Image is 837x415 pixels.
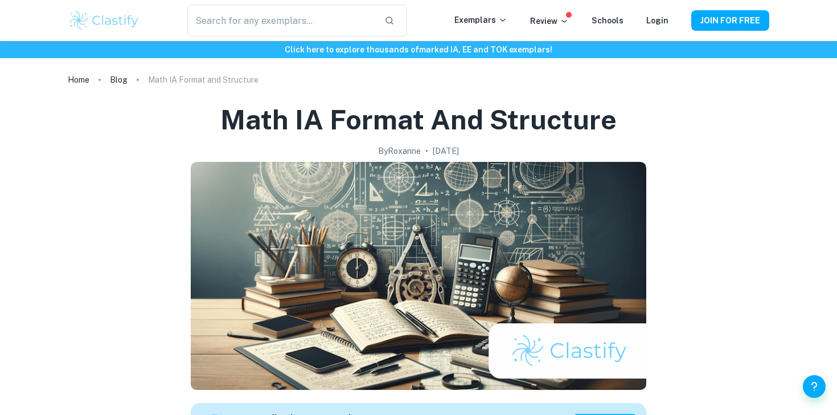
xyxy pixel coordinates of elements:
a: Schools [592,16,623,25]
button: JOIN FOR FREE [691,10,769,31]
input: Search for any exemplars... [187,5,375,36]
h2: By Roxanne [378,145,421,157]
img: Math IA Format and Structure cover image [191,162,646,390]
p: Review [530,15,569,27]
a: Home [68,72,89,88]
a: Login [646,16,668,25]
img: Clastify logo [68,9,140,32]
h6: Click here to explore thousands of marked IA, EE and TOK exemplars ! [2,43,835,56]
h2: [DATE] [433,145,459,157]
h1: Math IA Format and Structure [220,101,617,138]
p: Math IA Format and Structure [148,74,259,86]
p: • [425,145,428,157]
a: Blog [110,72,128,88]
button: Help and Feedback [803,375,826,398]
p: Exemplars [454,14,507,26]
